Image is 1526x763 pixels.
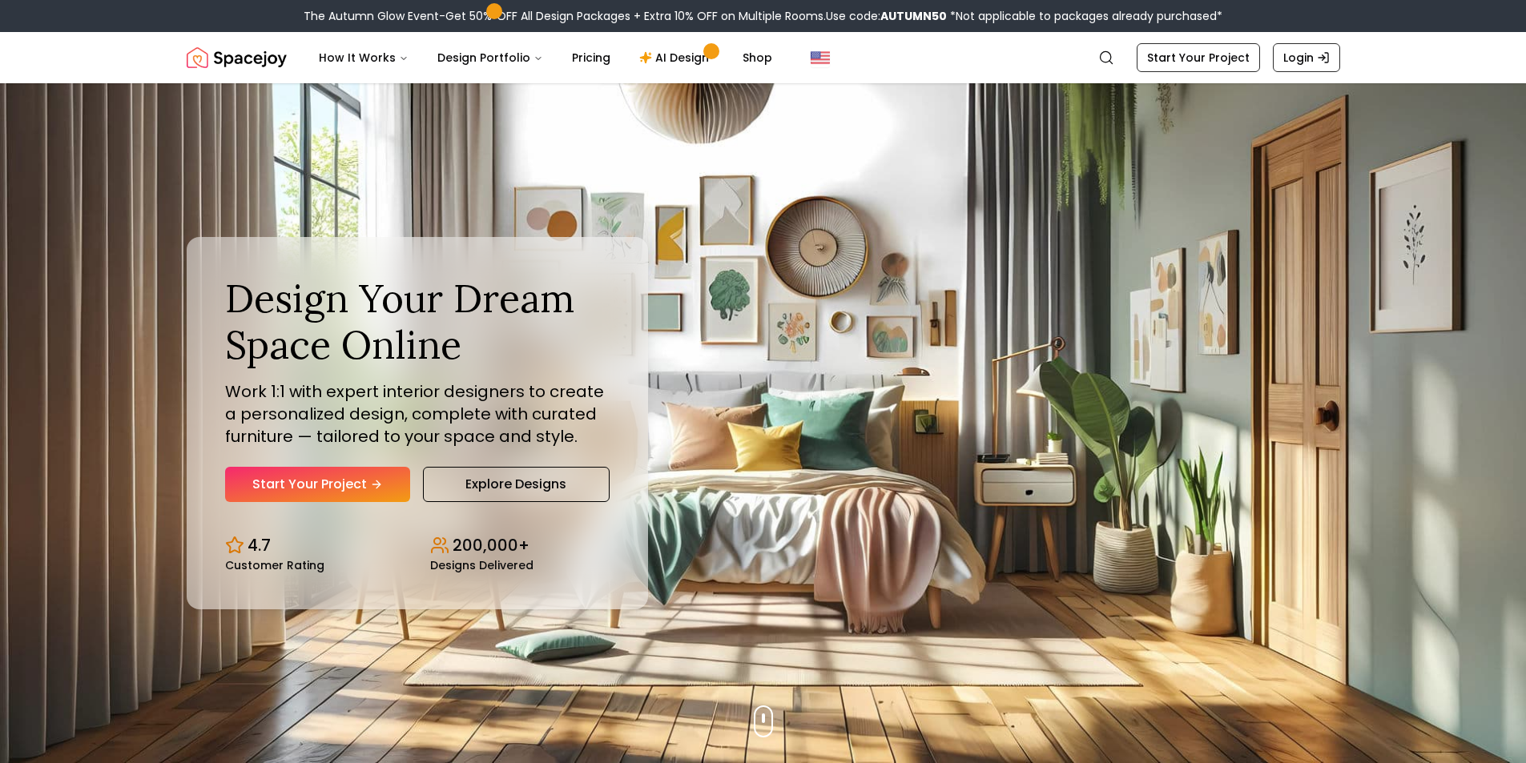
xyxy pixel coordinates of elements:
div: Design stats [225,521,610,571]
nav: Main [306,42,785,74]
a: Start Your Project [225,467,410,502]
div: The Autumn Glow Event-Get 50% OFF All Design Packages + Extra 10% OFF on Multiple Rooms. [304,8,1222,24]
button: How It Works [306,42,421,74]
small: Customer Rating [225,560,324,571]
a: Explore Designs [423,467,610,502]
img: United States [811,48,830,67]
p: Work 1:1 with expert interior designers to create a personalized design, complete with curated fu... [225,380,610,448]
b: AUTUMN50 [880,8,947,24]
button: Design Portfolio [425,42,556,74]
img: Spacejoy Logo [187,42,287,74]
p: 200,000+ [453,534,529,556]
span: Use code: [826,8,947,24]
small: Designs Delivered [430,560,533,571]
a: Login [1273,43,1340,72]
h1: Design Your Dream Space Online [225,275,610,367]
a: Pricing [559,42,623,74]
span: *Not applicable to packages already purchased* [947,8,1222,24]
a: Spacejoy [187,42,287,74]
a: Start Your Project [1137,43,1260,72]
p: 4.7 [248,534,271,556]
nav: Global [187,32,1340,83]
a: AI Design [626,42,727,74]
a: Shop [730,42,785,74]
